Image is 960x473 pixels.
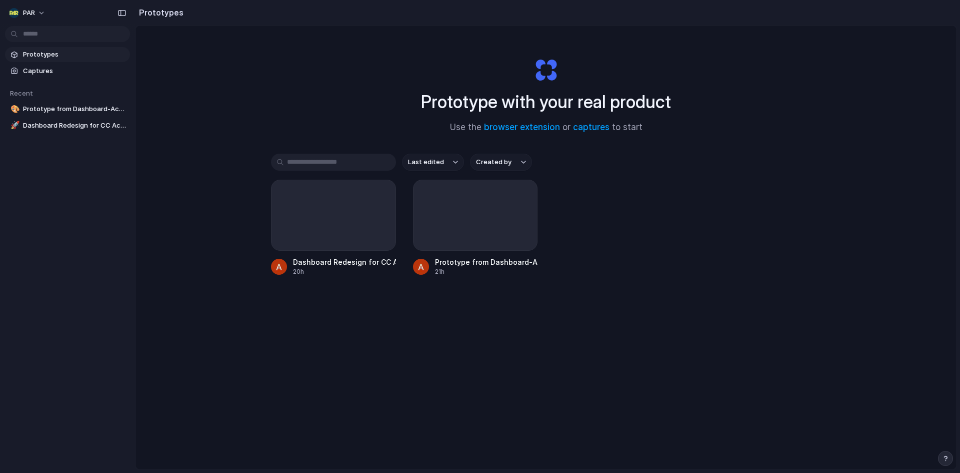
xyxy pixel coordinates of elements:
a: captures [573,122,609,132]
a: Dashboard Redesign for CC Activation20h [271,180,396,276]
h1: Prototype with your real product [421,89,671,115]
a: Captures [5,64,130,79]
span: Prototype from Dashboard-Activate CC [23,104,126,114]
div: 🚀 [10,120,17,131]
div: Prototype from Dashboard-Activate CC [435,257,538,267]
div: Dashboard Redesign for CC Activation [293,257,396,267]
span: Prototypes [23,50,126,60]
button: Created by [470,154,532,171]
a: Prototypes [5,47,130,62]
a: 🎨Prototype from Dashboard-Activate CC [5,102,130,117]
a: 🚀Dashboard Redesign for CC Activation [5,118,130,133]
button: PAR [5,5,50,21]
span: Dashboard Redesign for CC Activation [23,121,126,131]
span: Created by [476,157,511,167]
span: Captures [23,66,126,76]
span: Use the or to start [450,121,642,134]
a: browser extension [484,122,560,132]
span: PAR [23,8,35,18]
div: 20h [293,267,396,276]
div: 21h [435,267,538,276]
h2: Prototypes [135,7,183,19]
span: Recent [10,89,33,97]
span: Last edited [408,157,444,167]
div: 🎨 [10,104,17,115]
button: Last edited [402,154,464,171]
button: 🚀 [9,121,19,131]
a: Prototype from Dashboard-Activate CC21h [413,180,538,276]
button: 🎨 [9,104,19,114]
